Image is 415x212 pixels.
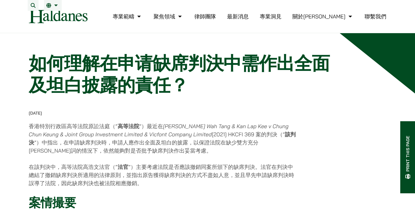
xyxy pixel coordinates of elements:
a: 專業範疇 [113,13,142,20]
strong: 法官 [118,163,129,170]
a: 聚焦領域 [153,13,183,20]
time: [DATE] [29,110,42,116]
a: 關於何敦 [293,13,354,20]
h1: 如何理解在申请缺席判決中需作出全面及坦白披露的責任？ [29,52,341,96]
p: 在該判決中，高等法院高浩文法官（“ ”）主要考慮法院是否應該撤銷同案所頒下的缺席判決。法官在判決中總結了撤銷缺席判決所適用的法律原則，並指出原告獲得缺席判決的方式不盡如人意，並且早先申請缺席判決... [29,163,297,187]
a: 律師團隊 [194,13,216,20]
a: 聯繫我們 [365,13,386,20]
p: 香港特別行政區高等法院原訟法庭（“ ”）最近在 [2021] HKCFI 369 案的判決（“ ”）中指出，在申請缺席判決時，申請人應作出全面及坦白的披露，以保證法院在缺少雙方充分[PERSON... [29,122,297,155]
strong: 高等法院 [118,123,139,130]
img: Logo of Haldanes [29,10,88,23]
a: 最新消息 [227,13,249,20]
h2: 案情撮要 [29,195,297,210]
a: 專業洞見 [260,13,281,20]
a: 繁 [46,3,59,8]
